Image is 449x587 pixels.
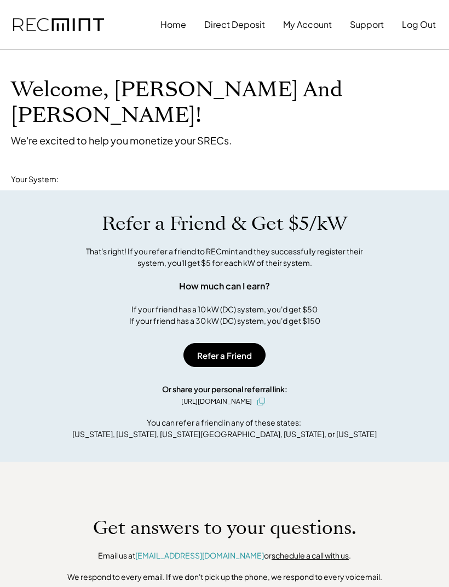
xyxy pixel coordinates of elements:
div: [URL][DOMAIN_NAME] [181,397,252,406]
button: Support [350,14,384,36]
div: You can refer a friend in any of these states: [US_STATE], [US_STATE], [US_STATE][GEOGRAPHIC_DATA... [72,417,377,440]
div: If your friend has a 10 kW (DC) system, you'd get $50 If your friend has a 30 kW (DC) system, you... [129,304,320,327]
div: Or share your personal referral link: [162,383,287,395]
button: Direct Deposit [204,14,265,36]
div: We're excited to help you monetize your SRECs. [11,134,232,147]
button: Log Out [402,14,436,36]
div: That's right! If you refer a friend to RECmint and they successfully register their system, you'l... [74,246,375,269]
div: How much can I earn? [179,280,270,293]
h1: Refer a Friend & Get $5/kW [102,212,347,235]
button: Home [160,14,186,36]
h1: Welcome, [PERSON_NAME] And [PERSON_NAME]! [11,77,438,129]
a: [EMAIL_ADDRESS][DOMAIN_NAME] [135,550,264,560]
button: My Account [283,14,332,36]
div: Email us at or . [98,550,351,561]
div: Your System: [11,174,59,185]
h1: Get answers to your questions. [93,516,356,539]
button: Refer a Friend [183,343,266,367]
div: We respond to every email. If we don't pick up the phone, we respond to every voicemail. [67,572,382,583]
button: click to copy [255,395,268,408]
img: recmint-logotype%403x.png [13,18,104,32]
a: schedule a call with us [272,550,349,560]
